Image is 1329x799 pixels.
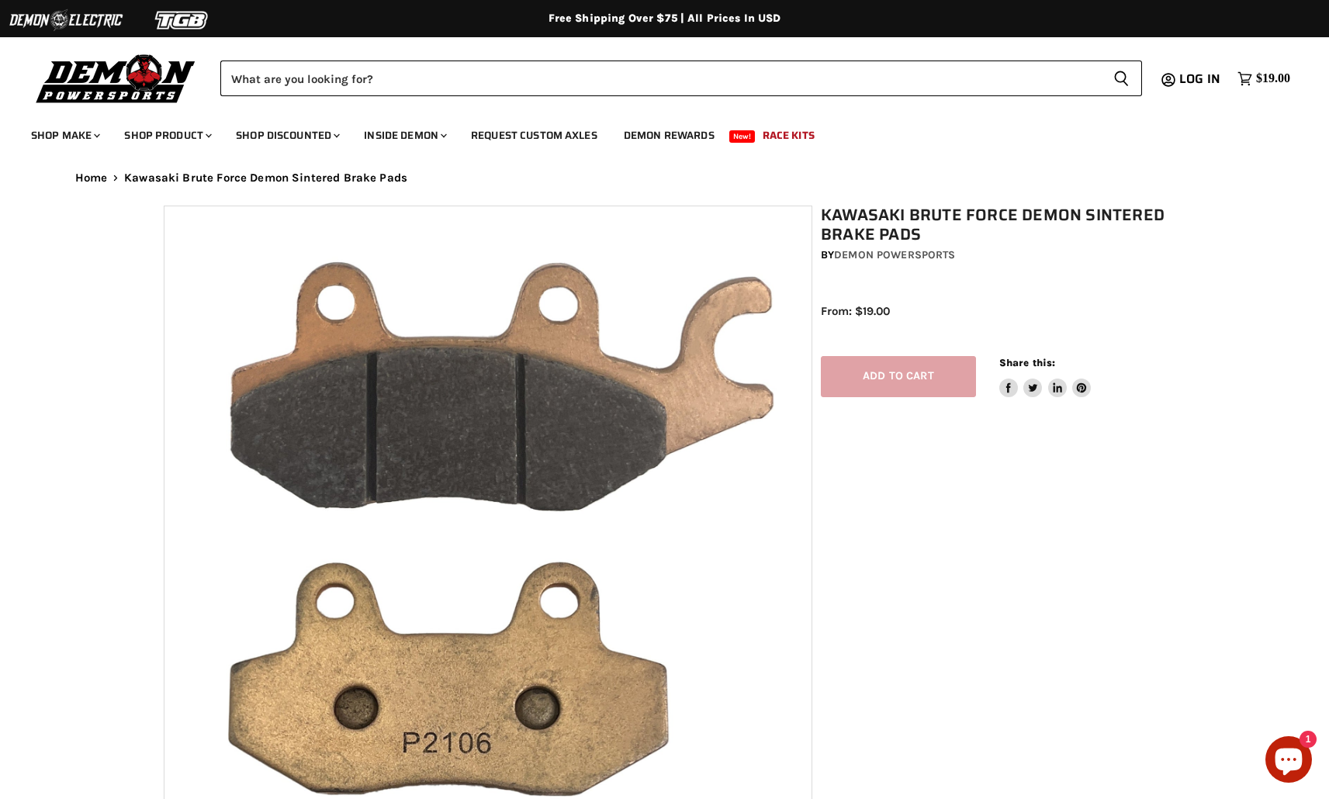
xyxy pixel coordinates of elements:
aside: Share this: [999,356,1092,397]
div: by [821,247,1175,264]
a: Demon Powersports [834,248,955,261]
span: From: $19.00 [821,304,890,318]
span: $19.00 [1256,71,1290,86]
a: Log in [1172,72,1230,86]
ul: Main menu [19,113,1286,151]
a: Inside Demon [352,119,456,151]
span: Kawasaki Brute Force Demon Sintered Brake Pads [124,171,407,185]
img: Demon Electric Logo 2 [8,5,124,35]
a: Demon Rewards [612,119,726,151]
span: Share this: [999,357,1055,368]
button: Search [1101,61,1142,96]
input: Search [220,61,1101,96]
a: Race Kits [751,119,826,151]
span: Log in [1179,69,1220,88]
a: Request Custom Axles [459,119,609,151]
img: TGB Logo 2 [124,5,241,35]
h1: Kawasaki Brute Force Demon Sintered Brake Pads [821,206,1175,244]
inbox-online-store-chat: Shopify online store chat [1261,736,1317,787]
span: New! [729,130,756,143]
nav: Breadcrumbs [44,171,1286,185]
a: Shop Make [19,119,109,151]
a: Shop Product [112,119,221,151]
a: Home [75,171,108,185]
div: Free Shipping Over $75 | All Prices In USD [44,12,1286,26]
a: $19.00 [1230,67,1298,90]
a: Shop Discounted [224,119,349,151]
img: Demon Powersports [31,50,201,105]
form: Product [220,61,1142,96]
